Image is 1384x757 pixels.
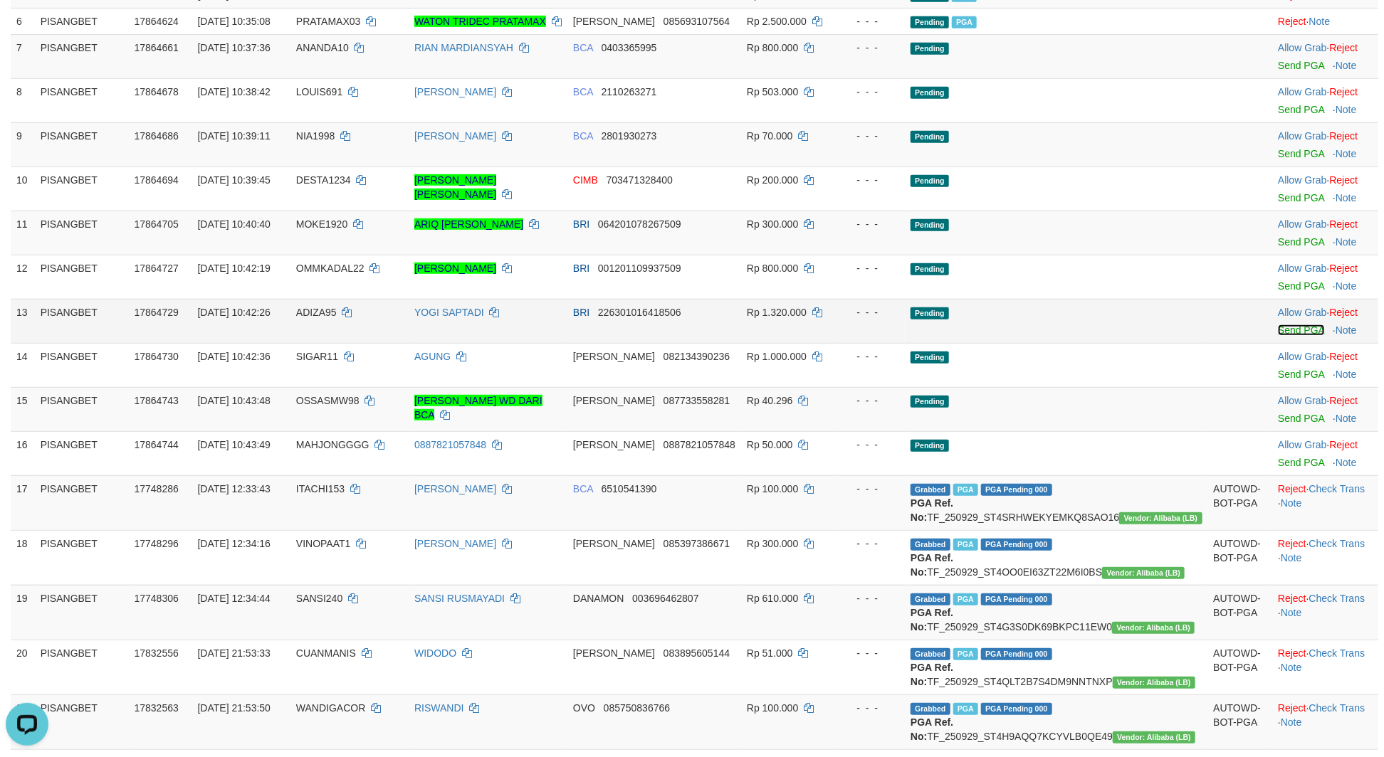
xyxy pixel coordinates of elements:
[1309,483,1365,494] a: Check Trans
[664,647,730,659] span: Copy 083895605144 to clipboard
[296,483,345,494] span: ITACHI153
[11,211,35,255] td: 11
[1272,166,1378,211] td: ·
[296,130,335,142] span: NIA1998
[35,475,129,530] td: PISANGBET
[35,640,129,694] td: PISANGBET
[11,431,35,475] td: 16
[573,130,593,142] span: BCA
[1278,324,1324,336] a: Send PGA
[296,593,342,604] span: SANSI240
[35,299,129,343] td: PISANGBET
[1208,475,1273,530] td: AUTOWD-BOT-PGA
[981,539,1052,551] span: PGA Pending
[135,483,179,494] span: 17748286
[414,439,486,450] a: 0887821057848
[1309,16,1331,27] a: Note
[747,263,798,274] span: Rp 800.000
[1272,343,1378,387] td: ·
[842,261,899,275] div: - - -
[35,8,129,34] td: PISANGBET
[296,702,365,714] span: WANDIGACOR
[198,174,271,186] span: [DATE] 10:39:45
[1281,662,1302,673] a: Note
[911,440,949,452] span: Pending
[198,16,271,27] span: [DATE] 10:35:08
[1336,192,1357,203] a: Note
[1278,104,1324,115] a: Send PGA
[911,87,949,99] span: Pending
[842,349,899,364] div: - - -
[1281,497,1302,509] a: Note
[35,387,129,431] td: PISANGBET
[573,42,593,53] span: BCA
[11,255,35,299] td: 12
[1278,174,1326,186] a: Allow Grab
[11,694,35,749] td: 21
[1278,218,1329,230] span: ·
[1272,78,1378,122] td: ·
[842,305,899,319] div: - - -
[842,646,899,660] div: - - -
[747,593,798,604] span: Rp 610.000
[1278,174,1329,186] span: ·
[1278,647,1306,659] a: Reject
[11,166,35,211] td: 10
[1278,413,1324,424] a: Send PGA
[35,122,129,166] td: PISANGBET
[135,647,179,659] span: 17832556
[296,307,337,318] span: ADIZA95
[1278,192,1324,203] a: Send PGA
[198,647,271,659] span: [DATE] 21:53:33
[414,647,456,659] a: WIDODO
[35,530,129,585] td: PISANGBET
[573,263,589,274] span: BRI
[11,530,35,585] td: 18
[1208,694,1273,749] td: AUTOWD-BOT-PGA
[135,42,179,53] span: 17864661
[911,396,949,408] span: Pending
[1336,104,1357,115] a: Note
[35,255,129,299] td: PISANGBET
[35,431,129,475] td: PISANGBET
[414,42,513,53] a: RIAN MARDIANSYAH
[953,484,978,496] span: Marked by avksona
[842,85,899,99] div: - - -
[842,438,899,452] div: - - -
[1278,593,1306,604] a: Reject
[1278,16,1306,27] a: Reject
[747,218,798,230] span: Rp 300.000
[11,640,35,694] td: 20
[911,307,949,319] span: Pending
[1272,122,1378,166] td: ·
[1330,439,1358,450] a: Reject
[1272,8,1378,34] td: ·
[911,484,950,496] span: Grabbed
[135,538,179,549] span: 17748296
[198,263,271,274] span: [DATE] 10:42:19
[135,174,179,186] span: 17864694
[747,42,798,53] span: Rp 800.000
[1272,475,1378,530] td: · ·
[1113,677,1195,689] span: Vendor URL: https://dashboard.q2checkout.com/secure
[1102,567,1185,579] span: Vendor URL: https://dashboard.q2checkout.com/secure
[11,34,35,78] td: 7
[747,538,798,549] span: Rp 300.000
[747,86,798,97] span: Rp 503.000
[1281,607,1302,618] a: Note
[414,307,484,318] a: YOGI SAPTADI
[747,647,793,659] span: Rp 51.000
[1278,483,1306,494] a: Reject
[573,218,589,230] span: BRI
[1208,640,1273,694] td: AUTOWD-BOT-PGA
[573,86,593,97] span: BCA
[35,78,129,122] td: PISANGBET
[135,702,179,714] span: 17832563
[1278,86,1329,97] span: ·
[11,585,35,640] td: 19
[1113,731,1195,743] span: Vendor URL: https://dashboard.q2checkout.com/secure
[296,42,349,53] span: ANANDA10
[198,86,271,97] span: [DATE] 10:38:42
[135,16,179,27] span: 17864624
[1309,538,1365,549] a: Check Trans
